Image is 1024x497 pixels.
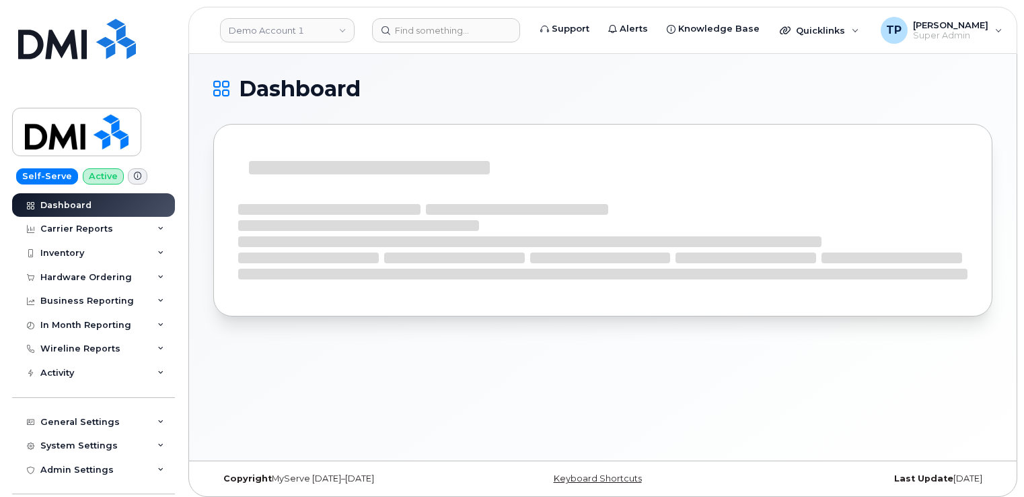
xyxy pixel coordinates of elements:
[733,473,992,484] div: [DATE]
[554,473,642,484] a: Keyboard Shortcuts
[239,79,361,99] span: Dashboard
[894,473,953,484] strong: Last Update
[223,473,272,484] strong: Copyright
[213,473,473,484] div: MyServe [DATE]–[DATE]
